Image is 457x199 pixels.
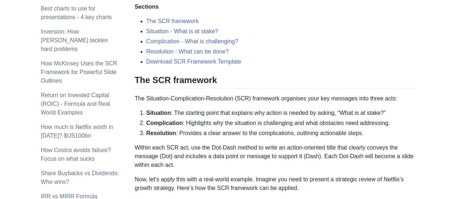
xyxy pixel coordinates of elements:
strong: Sections [135,4,159,10]
a: How much is Netflix worth in [DATE]? $US100bn [41,124,113,139]
a: Inversion: How [PERSON_NAME] tackles hard problems [41,29,108,52]
strong: Resolution [146,130,176,136]
a: Resolution - What can be done? [146,48,229,55]
li: : Provides a clear answer to the complications, outlining actionable steps. [146,129,417,138]
h2: The SCR framework [135,75,417,88]
p: Now, let’s apply this with a real-world example. Imagine you need to present a strategic review o... [135,175,417,192]
a: Situation - What is at stake? [146,28,218,34]
a: Best charts to use for presentations - 4 key charts [41,5,112,20]
a: Return on Invested Capital (ROIC) - Formula and Real World Examples [41,92,110,116]
li: : The starting point that explains why action is needed by asking, “What is at stake?” [146,109,417,117]
a: The SCR framework [146,18,199,24]
a: How Costco avoids failure? Focus on what sucks [41,147,111,162]
a: Share Buybacks vs Dividends: Who wins? [41,170,119,185]
p: Within each SCR act, use the Dot-Dash method to write an action-oriented title that clearly conve... [135,143,417,169]
li: : Highlights why the situation is challenging and what obstacles need addressing. [146,119,417,127]
a: Download SCR Framework Template [146,59,241,65]
a: How McKinsey Uses the SCR Framework for Powerful Slide Outlines [41,60,117,84]
strong: Situation [146,110,171,116]
a: Complication - What is challenging? [146,38,238,44]
p: The Situation-Complication-Resolution (SCR) framework organises your key messages into three acts: [135,94,417,103]
strong: Complication [146,120,183,126]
